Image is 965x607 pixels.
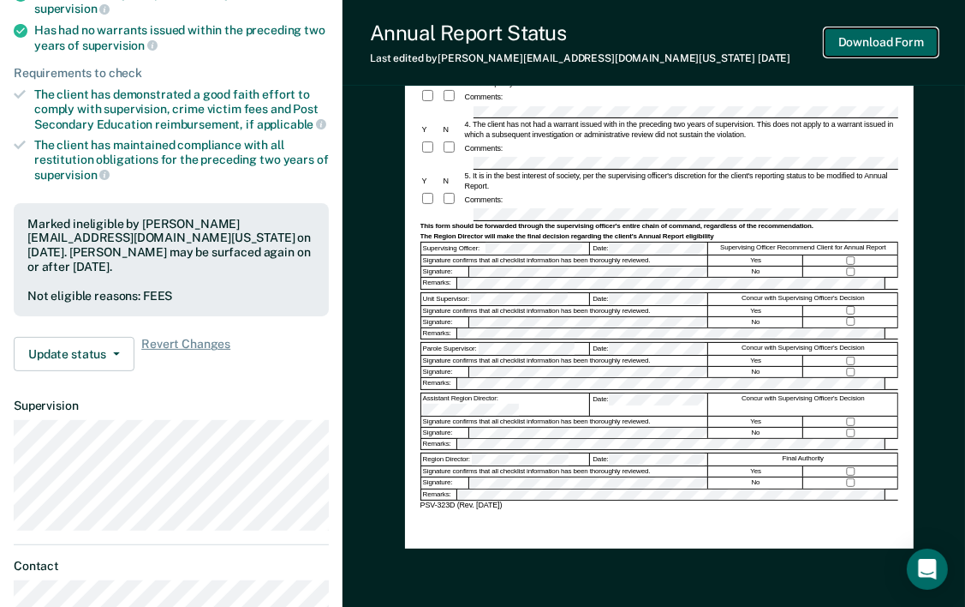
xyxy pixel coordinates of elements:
[14,399,329,413] dt: Supervision
[27,217,315,274] div: Marked ineligible by [PERSON_NAME][EMAIL_ADDRESS][DOMAIN_NAME][US_STATE] on [DATE]. [PERSON_NAME]...
[420,501,898,511] div: PSV-323D (Rev. [DATE])
[420,124,442,135] div: Y
[421,454,591,466] div: Region Director:
[34,2,110,15] span: supervision
[257,117,326,131] span: applicable
[421,356,709,366] div: Signature confirms that all checklist information has been thoroughly reviewed.
[442,176,463,186] div: N
[421,278,457,288] div: Remarks:
[421,317,470,328] div: Signature:
[709,267,803,277] div: No
[463,195,505,205] div: Comments:
[421,306,709,316] div: Signature confirms that all checklist information has been thoroughly reviewed.
[421,293,591,305] div: Unit Supervisor:
[442,124,463,135] div: N
[141,337,230,371] span: Revert Changes
[709,356,803,366] div: Yes
[421,328,457,339] div: Remarks:
[421,490,457,500] div: Remarks:
[421,428,470,438] div: Signature:
[709,417,803,427] div: Yes
[421,243,591,255] div: Supervising Officer:
[27,289,315,303] div: Not eligible reasons: FEES
[709,243,897,255] div: Supervising Officer Recommend Client for Annual Report
[709,343,897,355] div: Concur with Supervising Officer's Decision
[14,66,329,81] div: Requirements to check
[709,367,803,377] div: No
[907,549,948,590] div: Open Intercom Messenger
[709,478,803,488] div: No
[591,243,708,255] div: Date:
[34,138,329,182] div: The client has maintained compliance with all restitution obligations for the preceding two years of
[421,343,591,355] div: Parole Supervisor:
[421,378,457,388] div: Remarks:
[421,367,470,377] div: Signature:
[82,39,158,52] span: supervision
[420,232,898,241] div: The Region Director will make the final decision regarding the client's Annual Report eligibility
[709,306,803,316] div: Yes
[421,255,709,266] div: Signature confirms that all checklist information has been thoroughly reviewed.
[591,293,708,305] div: Date:
[709,394,897,416] div: Concur with Supervising Officer's Decision
[591,454,708,466] div: Date:
[709,317,803,328] div: No
[421,439,457,449] div: Remarks:
[421,466,709,477] div: Signature confirms that all checklist information has been thoroughly reviewed.
[34,168,110,182] span: supervision
[370,52,790,64] div: Last edited by [PERSON_NAME][EMAIL_ADDRESS][DOMAIN_NAME][US_STATE]
[709,428,803,438] div: No
[421,417,709,427] div: Signature confirms that all checklist information has been thoroughly reviewed.
[420,222,898,231] div: This form should be forwarded through the supervising officer's entire chain of command, regardle...
[420,176,442,186] div: Y
[463,171,898,191] div: 5. It is in the best interest of society, per the supervising officer's discretion for the client...
[34,23,329,52] div: Has had no warrants issued within the preceding two years of
[591,394,708,416] div: Date:
[825,28,938,57] button: Download Form
[14,337,134,371] button: Update status
[709,293,897,305] div: Concur with Supervising Officer's Decision
[370,21,790,45] div: Annual Report Status
[463,143,505,153] div: Comments:
[14,559,329,574] dt: Contact
[709,454,897,466] div: Final Authority
[591,343,708,355] div: Date:
[421,267,470,277] div: Signature:
[709,255,803,266] div: Yes
[758,52,790,64] span: [DATE]
[463,92,505,102] div: Comments:
[34,87,329,131] div: The client has demonstrated a good faith effort to comply with supervision, crime victim fees and...
[421,478,470,488] div: Signature:
[463,119,898,140] div: 4. The client has not had a warrant issued with in the preceding two years of supervision. This d...
[421,394,591,416] div: Assistant Region Director:
[709,466,803,477] div: Yes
